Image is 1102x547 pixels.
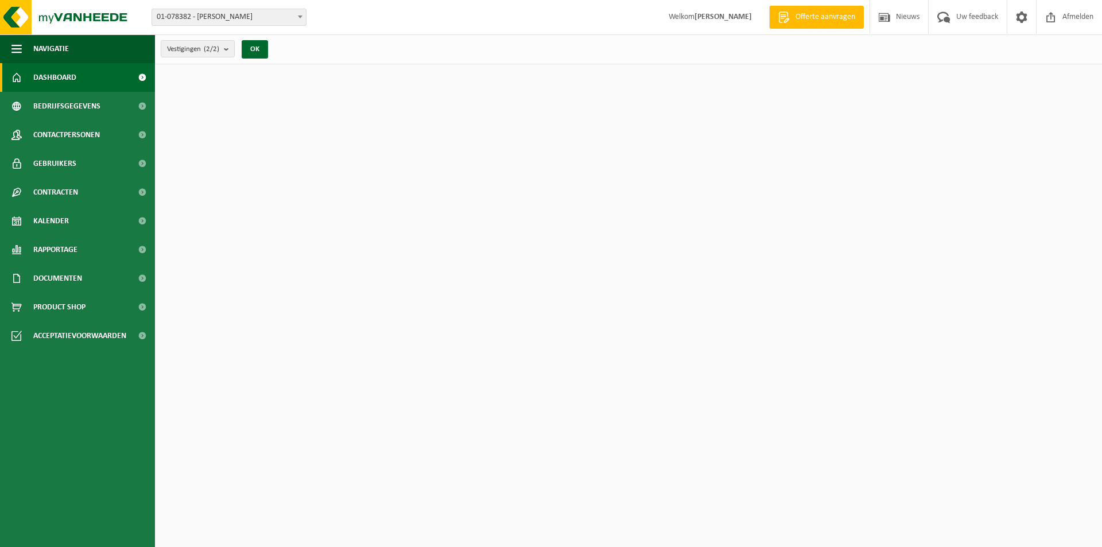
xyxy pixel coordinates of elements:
[769,6,864,29] a: Offerte aanvragen
[152,9,306,25] span: 01-078382 - KRISTOF DECLERCK - OOIKE
[33,178,78,207] span: Contracten
[242,40,268,59] button: OK
[33,264,82,293] span: Documenten
[33,149,76,178] span: Gebruikers
[33,92,100,121] span: Bedrijfsgegevens
[33,121,100,149] span: Contactpersonen
[793,11,858,23] span: Offerte aanvragen
[204,45,219,53] count: (2/2)
[694,13,752,21] strong: [PERSON_NAME]
[33,207,69,235] span: Kalender
[161,40,235,57] button: Vestigingen(2/2)
[167,41,219,58] span: Vestigingen
[33,235,77,264] span: Rapportage
[152,9,306,26] span: 01-078382 - KRISTOF DECLERCK - OOIKE
[33,63,76,92] span: Dashboard
[33,321,126,350] span: Acceptatievoorwaarden
[33,293,86,321] span: Product Shop
[33,34,69,63] span: Navigatie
